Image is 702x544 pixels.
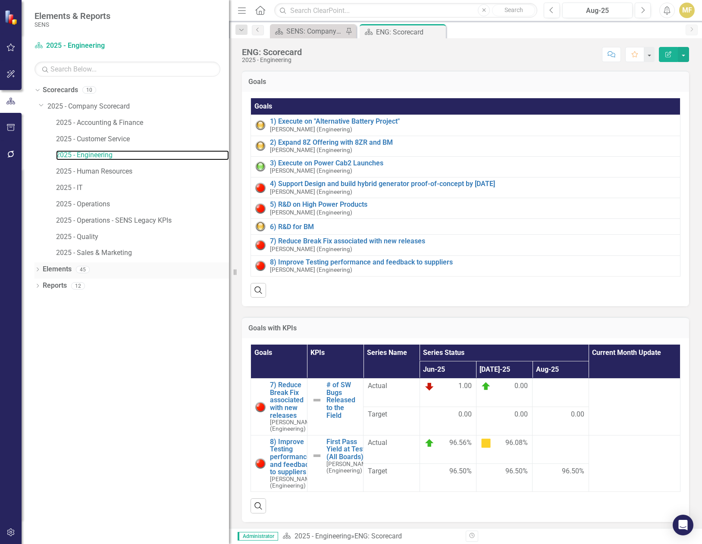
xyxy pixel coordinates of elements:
[255,162,266,172] img: Green: On Track
[251,198,680,219] td: Double-Click to Edit Right Click for Context Menu
[56,216,229,226] a: 2025 - Operations - SENS Legacy KPIs
[255,240,266,250] img: Red: Critical Issues/Off-Track
[476,463,533,492] td: Double-Click to Edit
[476,379,533,407] td: Double-Click to Edit
[270,381,315,419] a: 7) Reduce Break Fix associated with new releases
[270,201,676,208] a: 5) R&D on High Power Products
[270,139,676,146] a: 2) Expand 8Z Offering with 8ZR and BM
[242,47,302,57] div: ENG: Scorecard
[270,258,676,266] a: 8) Improve Testing performance and feedback to suppliers
[270,126,352,133] small: [PERSON_NAME] (Engineering)
[56,134,229,144] a: 2025 - Customer Service
[56,150,229,160] a: 2025 - Engineering
[354,532,402,540] div: ENG: Scorecard
[476,407,533,435] td: Double-Click to Edit
[514,410,528,420] span: 0.00
[255,402,266,412] img: Red: Critical Issues/Off-Track
[251,136,680,156] td: Double-Click to Edit Right Click for Context Menu
[571,410,584,420] span: 0.00
[4,9,19,25] img: ClearPoint Strategy
[420,379,476,407] td: Double-Click to Edit
[481,438,491,448] img: At Risk
[449,466,472,476] span: 96.50%
[270,189,352,195] small: [PERSON_NAME] (Engineering)
[274,3,537,18] input: Search ClearPoint...
[255,141,266,151] img: Yellow: At Risk/Needs Attention
[364,463,420,492] td: Double-Click to Edit
[43,264,72,274] a: Elements
[476,435,533,463] td: Double-Click to Edit
[255,183,266,193] img: Red: Critical Issues/Off-Track
[270,476,315,489] small: [PERSON_NAME] (Engineering)
[34,62,220,77] input: Search Below...
[255,203,266,214] img: Red: Critical Issues/Off-Track
[364,435,420,463] td: Double-Click to Edit
[56,199,229,209] a: 2025 - Operations
[458,410,472,420] span: 0.00
[270,223,676,231] a: 6) R&D for BM
[307,379,364,435] td: Double-Click to Edit Right Click for Context Menu
[481,381,491,392] img: On Target
[368,410,415,420] span: Target
[255,221,266,232] img: Yellow: At Risk/Needs Attention
[420,463,476,492] td: Double-Click to Edit
[255,458,266,469] img: Red: Critical Issues/Off-Track
[56,167,229,177] a: 2025 - Human Resources
[364,407,420,435] td: Double-Click to Edit
[56,118,229,128] a: 2025 - Accounting & Finance
[424,381,435,392] img: Below Target
[270,209,352,216] small: [PERSON_NAME] (Engineering)
[255,120,266,131] img: Yellow: At Risk/Needs Attention
[251,115,680,136] td: Double-Click to Edit Right Click for Context Menu
[47,102,229,112] a: 2025 - Company Scorecard
[71,282,85,289] div: 12
[56,248,229,258] a: 2025 - Sales & Marketing
[565,6,630,16] div: Aug-25
[270,438,315,476] a: 8) Improve Testing performance and feedback to suppliers
[562,466,584,476] span: 96.50%
[420,435,476,463] td: Double-Click to Edit
[368,466,415,476] span: Target
[282,532,459,541] div: »
[43,281,67,291] a: Reports
[251,177,680,198] td: Double-Click to Edit Right Click for Context Menu
[251,379,307,435] td: Double-Click to Edit Right Click for Context Menu
[589,435,680,492] td: Double-Click to Edit
[326,461,372,474] small: [PERSON_NAME] (Engineering)
[312,451,322,461] img: Not Defined
[270,159,676,167] a: 3) Execute on Power Cab2 Launches
[533,379,589,407] td: Double-Click to Edit
[679,3,695,18] button: MF
[533,435,589,463] td: Double-Click to Edit
[307,435,364,492] td: Double-Click to Edit Right Click for Context Menu
[326,438,372,461] a: First Pass Yield at Test (All Boards)
[449,438,472,448] span: 96.56%
[562,3,633,18] button: Aug-25
[295,532,351,540] a: 2025 - Engineering
[286,26,343,37] div: SENS: Company Scorecard
[251,255,680,276] td: Double-Click to Edit Right Click for Context Menu
[255,261,266,271] img: Red: Critical Issues/Off-Track
[364,379,420,407] td: Double-Click to Edit
[376,27,444,37] div: ENG: Scorecard
[420,407,476,435] td: Double-Click to Edit
[251,435,307,492] td: Double-Click to Edit Right Click for Context Menu
[251,235,680,255] td: Double-Click to Edit Right Click for Context Menu
[368,381,415,391] span: Actual
[589,379,680,435] td: Double-Click to Edit
[270,237,676,245] a: 7) Reduce Break Fix associated with new releases
[505,466,528,476] span: 96.50%
[270,118,676,125] a: 1) Execute on "Alternative Battery Project"
[34,11,110,21] span: Elements & Reports
[242,57,302,63] div: 2025 - Engineering
[312,395,322,405] img: Not Defined
[248,78,683,86] h3: Goals
[251,156,680,177] td: Double-Click to Edit Right Click for Context Menu
[251,219,680,235] td: Double-Click to Edit Right Click for Context Menu
[270,147,352,153] small: [PERSON_NAME] (Engineering)
[56,232,229,242] a: 2025 - Quality
[56,183,229,193] a: 2025 - IT
[82,87,96,94] div: 10
[368,438,415,448] span: Actual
